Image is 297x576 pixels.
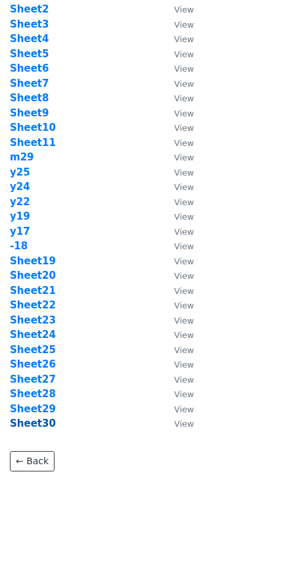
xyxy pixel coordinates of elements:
[174,404,194,414] small: View
[10,48,49,60] a: Sheet5
[231,513,297,576] iframe: Chat Widget
[10,137,56,149] a: Sheet11
[161,240,194,252] a: View
[161,270,194,281] a: View
[161,329,194,341] a: View
[174,64,194,74] small: View
[161,78,194,89] a: View
[10,181,30,193] a: y24
[174,345,194,355] small: View
[161,92,194,104] a: View
[174,168,194,178] small: View
[161,122,194,133] a: View
[174,375,194,385] small: View
[10,18,49,30] a: Sheet3
[174,49,194,59] small: View
[10,62,49,74] a: Sheet6
[10,255,56,267] a: Sheet19
[174,227,194,237] small: View
[161,373,194,385] a: View
[10,122,56,133] strong: Sheet10
[161,62,194,74] a: View
[161,299,194,311] a: View
[10,358,56,370] a: Sheet26
[10,210,30,222] a: y19
[10,107,49,119] a: Sheet9
[10,151,34,163] a: m29
[10,92,49,104] a: Sheet8
[10,196,30,208] a: y22
[10,403,56,415] a: Sheet29
[174,108,194,118] small: View
[161,314,194,326] a: View
[10,78,49,89] a: Sheet7
[10,299,56,311] a: Sheet22
[174,360,194,370] small: View
[10,314,56,326] a: Sheet23
[161,255,194,267] a: View
[10,451,55,471] a: ← Back
[174,20,194,30] small: View
[174,271,194,281] small: View
[161,166,194,178] a: View
[161,210,194,222] a: View
[161,196,194,208] a: View
[174,316,194,325] small: View
[174,389,194,399] small: View
[174,93,194,103] small: View
[161,107,194,119] a: View
[10,226,30,237] a: y17
[161,344,194,356] a: View
[174,330,194,340] small: View
[10,166,30,178] a: y25
[174,123,194,133] small: View
[161,18,194,30] a: View
[174,300,194,310] small: View
[174,153,194,162] small: View
[161,151,194,163] a: View
[161,137,194,149] a: View
[10,388,56,400] a: Sheet28
[10,285,56,297] a: Sheet21
[10,373,56,385] a: Sheet27
[161,418,194,429] a: View
[174,212,194,222] small: View
[174,256,194,266] small: View
[174,197,194,207] small: View
[10,3,49,15] a: Sheet2
[174,138,194,148] small: View
[174,5,194,14] small: View
[174,241,194,251] small: View
[161,48,194,60] a: View
[161,33,194,45] a: View
[161,285,194,297] a: View
[174,419,194,429] small: View
[10,418,56,429] strong: Sheet30
[10,270,56,281] a: Sheet20
[10,344,56,356] a: Sheet25
[10,240,28,252] a: -18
